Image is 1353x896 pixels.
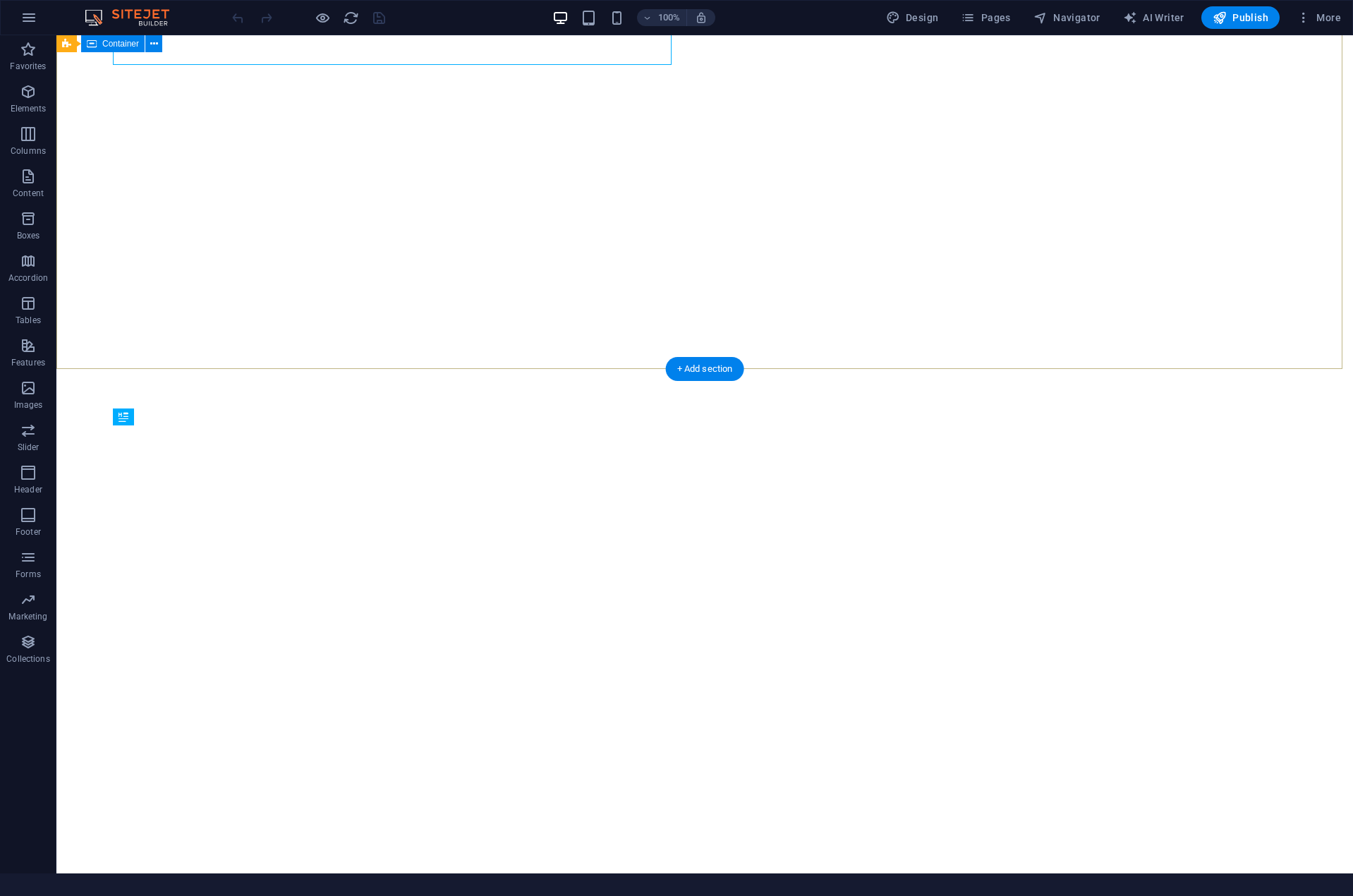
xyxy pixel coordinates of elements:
span: Design [886,11,939,25]
button: reload [342,9,359,26]
p: Content [13,188,44,199]
button: Click here to leave preview mode and continue editing [314,9,331,26]
p: Tables [16,315,41,326]
p: Forms [16,569,41,580]
span: Publish [1213,11,1268,25]
div: + Add section [666,357,744,381]
span: More [1297,11,1341,25]
button: Pages [955,6,1016,29]
p: Images [14,399,43,411]
button: Design [880,6,945,29]
button: More [1291,6,1347,29]
button: 100% [637,9,687,26]
i: Reload page [343,10,359,26]
p: Header [14,484,42,495]
p: Footer [16,526,41,538]
span: AI Writer [1123,11,1184,25]
p: Favorites [10,61,46,72]
p: Columns [11,145,46,157]
button: Navigator [1028,6,1106,29]
p: Boxes [17,230,40,241]
p: Elements [11,103,47,114]
p: Marketing [8,611,47,622]
img: Editor Logo [81,9,187,26]
button: Publish [1201,6,1280,29]
span: Pages [961,11,1010,25]
p: Slider [18,442,40,453]
button: AI Writer [1117,6,1190,29]
p: Collections [6,653,49,665]
h6: 100% [658,9,681,26]
i: On resize automatically adjust zoom level to fit chosen device. [695,11,708,24]
span: Container [102,40,139,48]
span: Navigator [1033,11,1100,25]
div: Design (Ctrl+Alt+Y) [880,6,945,29]
p: Accordion [8,272,48,284]
p: Features [11,357,45,368]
